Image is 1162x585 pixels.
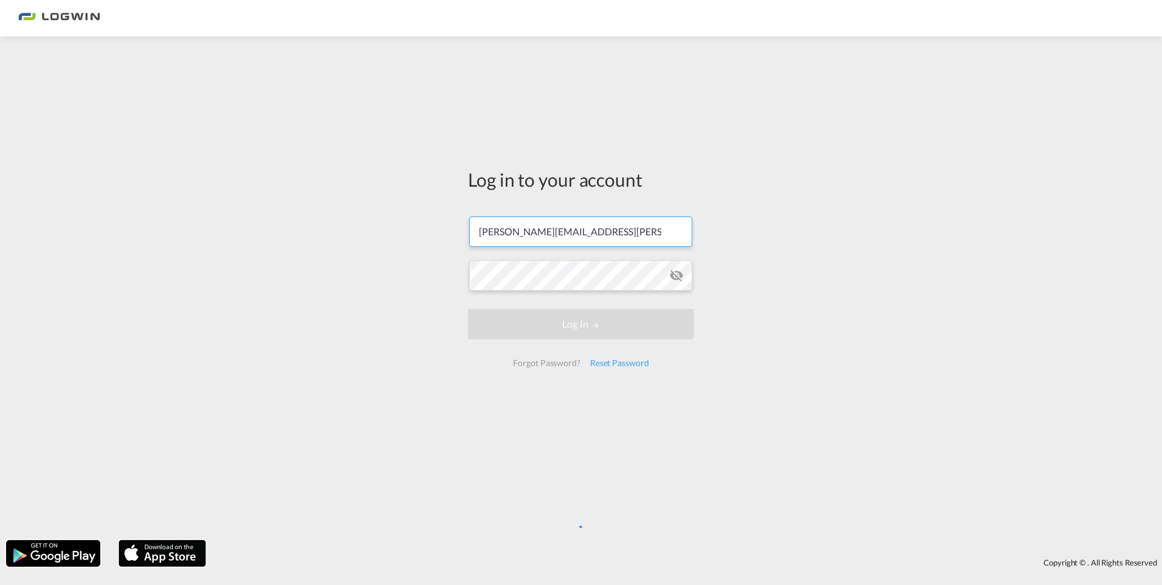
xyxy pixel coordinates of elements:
[669,268,684,283] md-icon: icon-eye-off
[117,539,207,568] img: apple.png
[5,539,101,568] img: google.png
[18,5,100,32] img: bc73a0e0d8c111efacd525e4c8ad7d32.png
[468,167,694,192] div: Log in to your account
[508,352,585,374] div: Forgot Password?
[585,352,654,374] div: Reset Password
[469,216,692,247] input: Enter email/phone number
[212,552,1162,573] div: Copyright © . All Rights Reserved
[468,309,694,339] button: LOGIN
